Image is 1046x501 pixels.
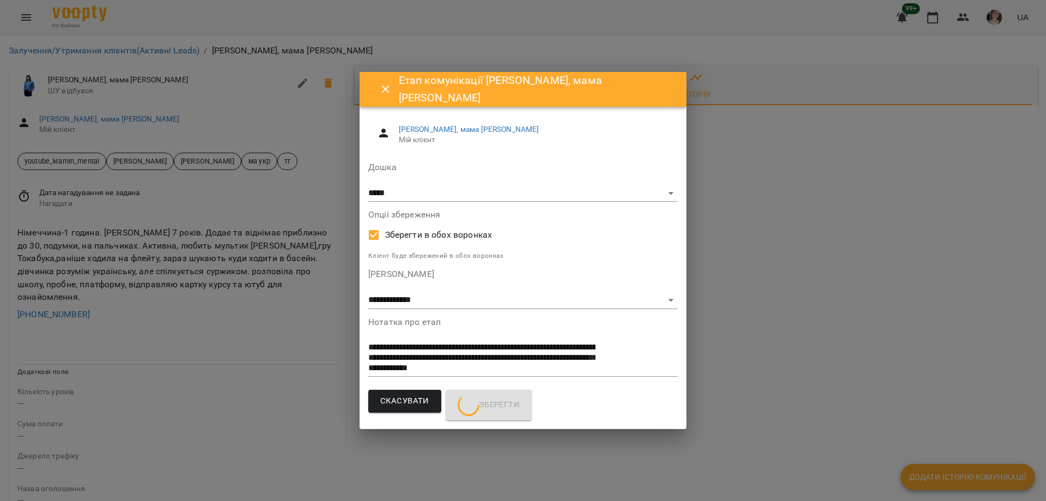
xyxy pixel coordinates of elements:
span: Зберегти в обох воронках [385,228,492,242]
p: Клієнт буде збережений в обох воронках [368,251,678,262]
span: Мій клієнт [399,135,669,146]
button: Close [373,76,399,102]
button: Скасувати [368,390,441,413]
a: [PERSON_NAME], мама [PERSON_NAME] [399,125,539,134]
label: Опції збереження [368,210,678,219]
label: [PERSON_NAME] [368,270,678,279]
span: Скасувати [380,394,429,408]
h6: Етап комунікації [PERSON_NAME], мама [PERSON_NAME] [399,72,673,106]
label: Нотатка про етап [368,318,678,327]
label: Дошка [368,163,678,172]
